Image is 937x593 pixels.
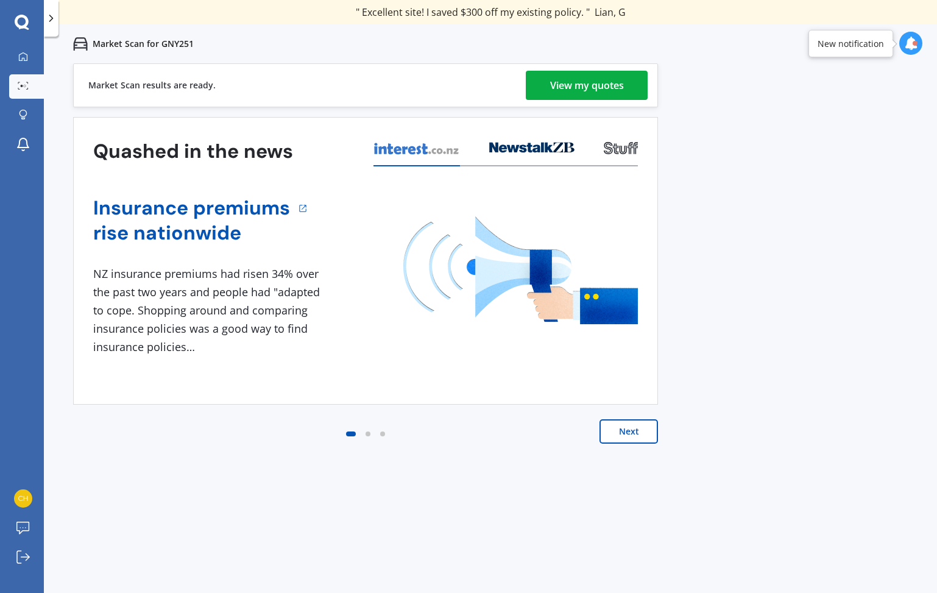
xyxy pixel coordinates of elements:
span: [PERSON_NAME] [620,5,695,19]
h3: Quashed in the news [93,139,293,164]
img: car.f15378c7a67c060ca3f3.svg [73,37,88,51]
div: " Great stuff team! first time using it, and it was very clear and concise. " [286,6,695,18]
img: media image [403,216,638,324]
img: 886566edb9a0fb5dd4a5669a21c4a594 [14,489,32,508]
div: View my quotes [550,71,624,100]
div: New notification [818,38,884,50]
button: Next [599,419,658,444]
a: rise nationwide [93,221,290,246]
div: Market Scan results are ready. [88,64,216,107]
div: NZ insurance premiums had risen 34% over the past two years and people had "adapted to cope. Shop... [93,265,325,356]
a: View my quotes [526,71,648,100]
p: Market Scan for GNY251 [93,38,194,50]
a: Insurance premiums [93,196,290,221]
